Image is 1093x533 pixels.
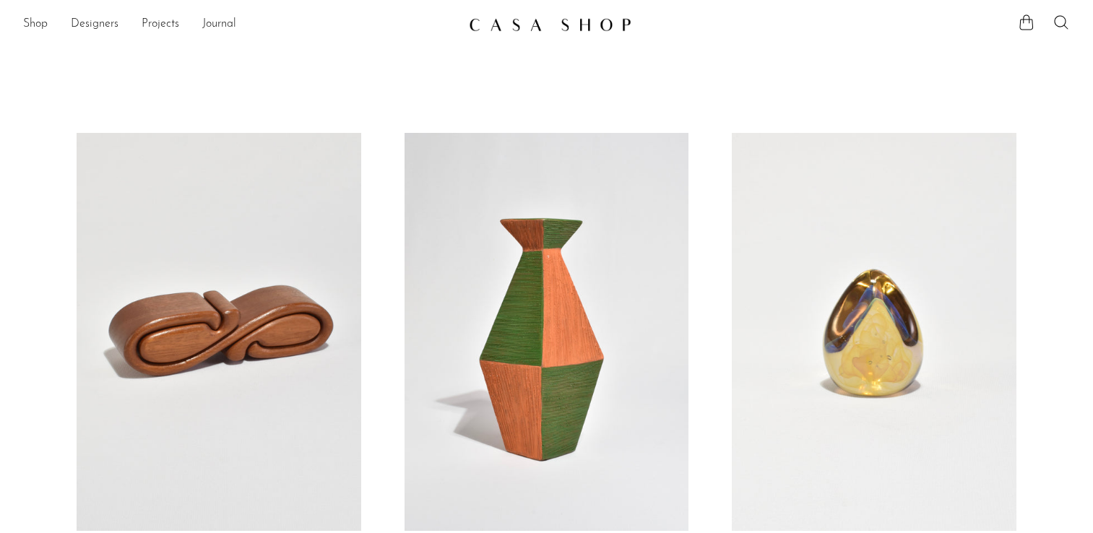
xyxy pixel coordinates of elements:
a: Journal [202,15,236,34]
a: Projects [142,15,179,34]
a: Shop [23,15,48,34]
ul: NEW HEADER MENU [23,12,457,37]
nav: Desktop navigation [23,12,457,37]
a: Designers [71,15,118,34]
